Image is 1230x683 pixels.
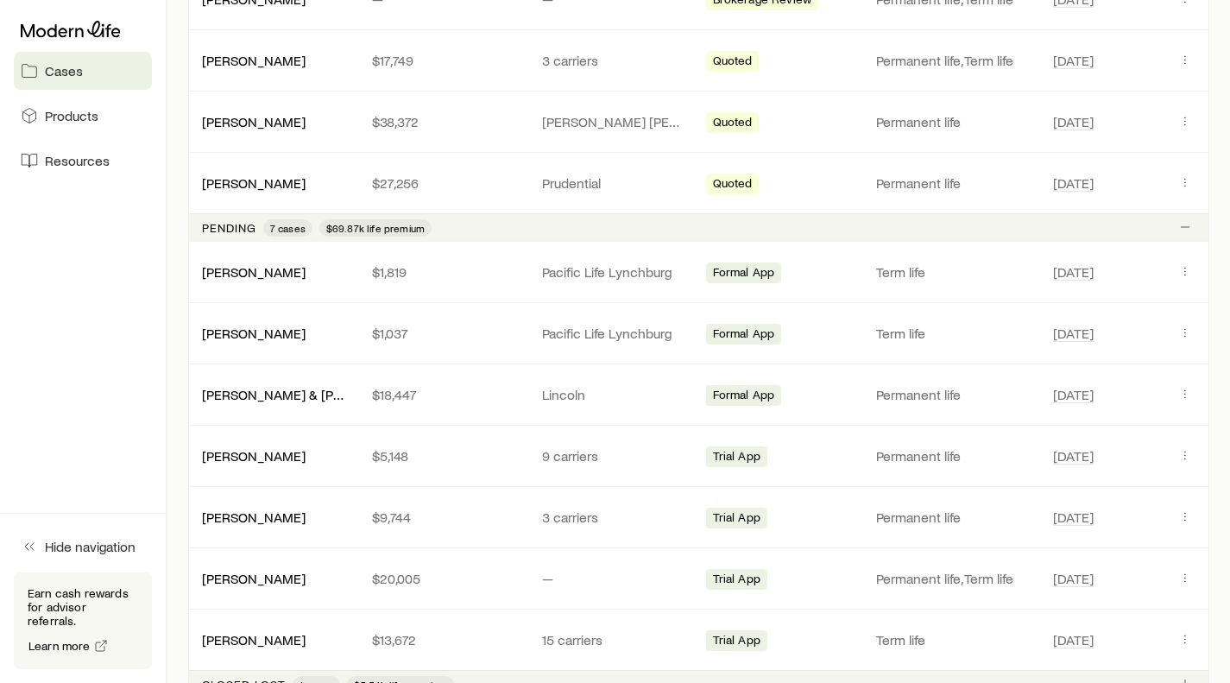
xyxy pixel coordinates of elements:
p: Pending [202,221,256,235]
p: Term life [876,325,1032,342]
div: [PERSON_NAME] [202,325,306,343]
a: Cases [14,52,152,90]
a: [PERSON_NAME] [202,631,306,648]
span: Quoted [713,54,753,72]
span: Formal App [713,326,775,345]
p: Term life [876,263,1032,281]
span: [DATE] [1053,570,1094,587]
span: 7 cases [270,221,306,235]
p: Term life [876,631,1032,648]
p: — [542,570,684,587]
span: Trial App [713,633,760,651]
p: Permanent life [876,174,1032,192]
a: Resources [14,142,152,180]
p: Prudential [542,174,684,192]
div: [PERSON_NAME] [202,263,306,281]
p: $1,037 [372,325,514,342]
div: [PERSON_NAME] [202,113,306,131]
a: [PERSON_NAME] & [PERSON_NAME] +1 [202,386,440,402]
p: Permanent life, Term life [876,570,1032,587]
a: [PERSON_NAME] [202,509,306,525]
a: [PERSON_NAME] [202,174,306,191]
div: [PERSON_NAME] [202,509,306,527]
span: [DATE] [1053,509,1094,526]
p: 9 carriers [542,447,684,465]
div: [PERSON_NAME] [202,52,306,70]
p: $27,256 [372,174,514,192]
span: Products [45,107,98,124]
p: Permanent life [876,113,1032,130]
span: Quoted [713,176,753,194]
p: Lincoln [542,386,684,403]
a: [PERSON_NAME] [202,325,306,341]
a: Products [14,97,152,135]
p: 15 carriers [542,631,684,648]
div: [PERSON_NAME] [202,570,306,588]
span: [DATE] [1053,52,1094,69]
p: $1,819 [372,263,514,281]
span: [DATE] [1053,263,1094,281]
p: [PERSON_NAME] [PERSON_NAME] [542,113,684,130]
a: [PERSON_NAME] [202,570,306,586]
span: [DATE] [1053,174,1094,192]
p: 3 carriers [542,52,684,69]
p: $17,749 [372,52,514,69]
span: $69.87k life premium [326,221,425,235]
a: [PERSON_NAME] [202,447,306,464]
span: [DATE] [1053,325,1094,342]
span: Cases [45,62,83,79]
p: $9,744 [372,509,514,526]
p: 3 carriers [542,509,684,526]
span: Trial App [713,449,760,467]
a: [PERSON_NAME] [202,263,306,280]
p: Permanent life [876,447,1032,465]
a: [PERSON_NAME] [202,52,306,68]
span: [DATE] [1053,447,1094,465]
p: $38,372 [372,113,514,130]
p: Permanent life [876,386,1032,403]
div: [PERSON_NAME] [202,447,306,465]
span: Trial App [713,510,760,528]
span: Learn more [28,640,91,652]
span: Resources [45,152,110,169]
span: [DATE] [1053,386,1094,403]
div: Earn cash rewards for advisor referrals.Learn more [14,572,152,669]
div: [PERSON_NAME] [202,631,306,649]
div: [PERSON_NAME] & [PERSON_NAME] +1 [202,386,344,404]
p: Pacific Life Lynchburg [542,263,684,281]
span: Formal App [713,265,775,283]
button: Hide navigation [14,528,152,566]
p: $18,447 [372,386,514,403]
p: $5,148 [372,447,514,465]
p: Earn cash rewards for advisor referrals. [28,586,138,628]
div: [PERSON_NAME] [202,174,306,193]
span: Hide navigation [45,538,136,555]
p: Pacific Life Lynchburg [542,325,684,342]
span: Formal App [713,388,775,406]
p: $20,005 [372,570,514,587]
a: [PERSON_NAME] [202,113,306,130]
span: [DATE] [1053,113,1094,130]
p: Permanent life, Term life [876,52,1032,69]
span: Quoted [713,115,753,133]
p: $13,672 [372,631,514,648]
p: Permanent life [876,509,1032,526]
span: [DATE] [1053,631,1094,648]
span: Trial App [713,572,760,590]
